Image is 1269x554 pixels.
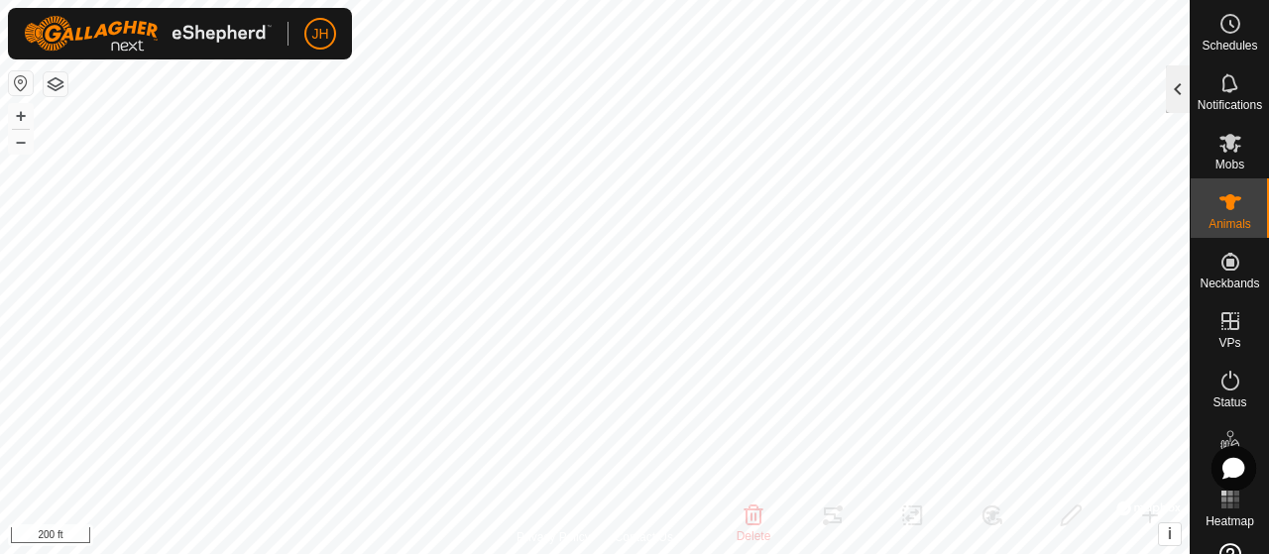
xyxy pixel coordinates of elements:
span: JH [311,24,328,45]
a: Contact Us [615,528,673,546]
img: Gallagher Logo [24,16,272,52]
span: i [1168,525,1172,542]
span: VPs [1218,337,1240,349]
a: Privacy Policy [517,528,591,546]
span: Heatmap [1206,515,1254,527]
button: Reset Map [9,71,33,95]
span: Schedules [1202,40,1257,52]
button: + [9,104,33,128]
span: Animals [1209,218,1251,230]
span: Mobs [1215,159,1244,170]
button: i [1159,523,1181,545]
button: – [9,130,33,154]
span: Status [1212,396,1246,408]
span: Neckbands [1200,277,1259,289]
button: Map Layers [44,72,67,96]
span: Notifications [1198,99,1262,111]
